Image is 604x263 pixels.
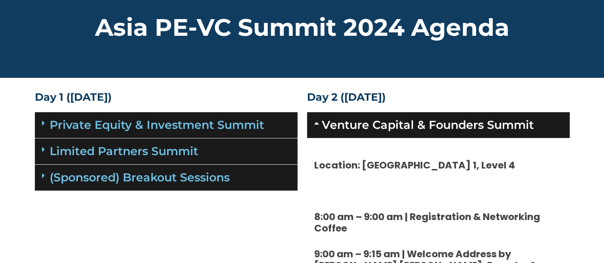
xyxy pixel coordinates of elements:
h4: Day 1 ([DATE]) [35,92,297,103]
a: Private Equity & Investment Summit [50,118,264,132]
a: Limited Partners Summit [50,144,198,158]
strong: 8:00 am – 9:00 am | Registration & Networking Coffee [314,210,540,235]
a: Venture Capital & Founders​ Summit [322,118,534,132]
h4: Day 2 ([DATE]) [307,92,570,103]
a: (Sponsored) Breakout Sessions [50,170,230,184]
h2: Asia PE-VC Summit 2024 Agenda [35,16,570,40]
strong: Location: [GEOGRAPHIC_DATA] 1, Level 4 [314,158,515,172]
